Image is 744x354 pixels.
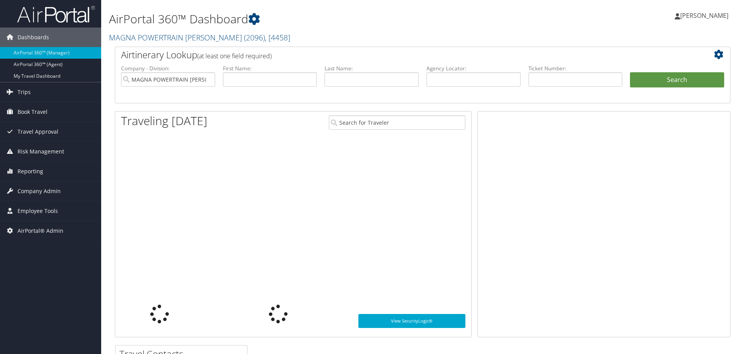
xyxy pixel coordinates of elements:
span: Employee Tools [18,201,58,221]
span: AirPortal® Admin [18,221,63,241]
a: View SecurityLogic® [358,314,465,328]
label: Last Name: [325,65,419,72]
label: First Name: [223,65,317,72]
input: Search for Traveler [329,115,465,130]
a: MAGNA POWERTRAIN [PERSON_NAME] [109,32,290,43]
span: Company Admin [18,181,61,201]
label: Company - Division: [121,65,215,72]
span: Book Travel [18,102,47,122]
button: Search [630,72,724,88]
a: [PERSON_NAME] [675,4,736,27]
label: Ticket Number: [528,65,623,72]
span: Risk Management [18,142,64,161]
h1: Traveling [DATE] [121,113,207,129]
h1: AirPortal 360™ Dashboard [109,11,527,27]
span: Trips [18,82,31,102]
span: ( 2096 ) [244,32,265,43]
span: [PERSON_NAME] [680,11,728,20]
label: Agency Locator: [426,65,521,72]
h2: Airtinerary Lookup [121,48,673,61]
img: airportal-logo.png [17,5,95,23]
span: Reporting [18,162,43,181]
span: Dashboards [18,28,49,47]
span: (at least one field required) [197,52,272,60]
span: Travel Approval [18,122,58,141]
span: , [ 4458 ] [265,32,290,43]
